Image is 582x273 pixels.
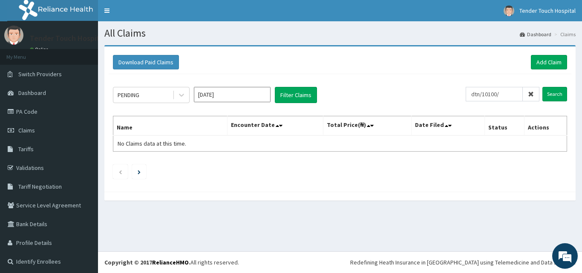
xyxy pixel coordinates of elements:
span: Tender Touch Hospital [519,7,576,14]
span: Tariffs [18,145,34,153]
input: Select Month and Year [194,87,271,102]
button: Download Paid Claims [113,55,179,69]
input: Search by HMO ID [466,87,523,101]
a: Online [30,46,50,52]
img: User Image [4,26,23,45]
li: Claims [552,31,576,38]
p: Tender Touch Hospital [30,34,106,42]
span: Dashboard [18,89,46,97]
div: Redefining Heath Insurance in [GEOGRAPHIC_DATA] using Telemedicine and Data Science! [350,258,576,267]
a: Previous page [118,168,122,175]
footer: All rights reserved. [98,251,582,273]
span: Switch Providers [18,70,62,78]
input: Search [542,87,567,101]
th: Status [485,116,524,136]
th: Total Price(₦) [323,116,412,136]
a: Dashboard [520,31,551,38]
th: Encounter Date [228,116,323,136]
h1: All Claims [104,28,576,39]
div: PENDING [118,91,139,99]
button: Filter Claims [275,87,317,103]
span: Claims [18,126,35,134]
th: Date Filed [412,116,485,136]
th: Actions [524,116,567,136]
th: Name [113,116,228,136]
span: Tariff Negotiation [18,183,62,190]
a: Next page [138,168,141,175]
a: Add Claim [531,55,567,69]
span: No Claims data at this time. [118,140,186,147]
strong: Copyright © 2017 . [104,259,190,266]
img: User Image [504,6,514,16]
a: RelianceHMO [152,259,189,266]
